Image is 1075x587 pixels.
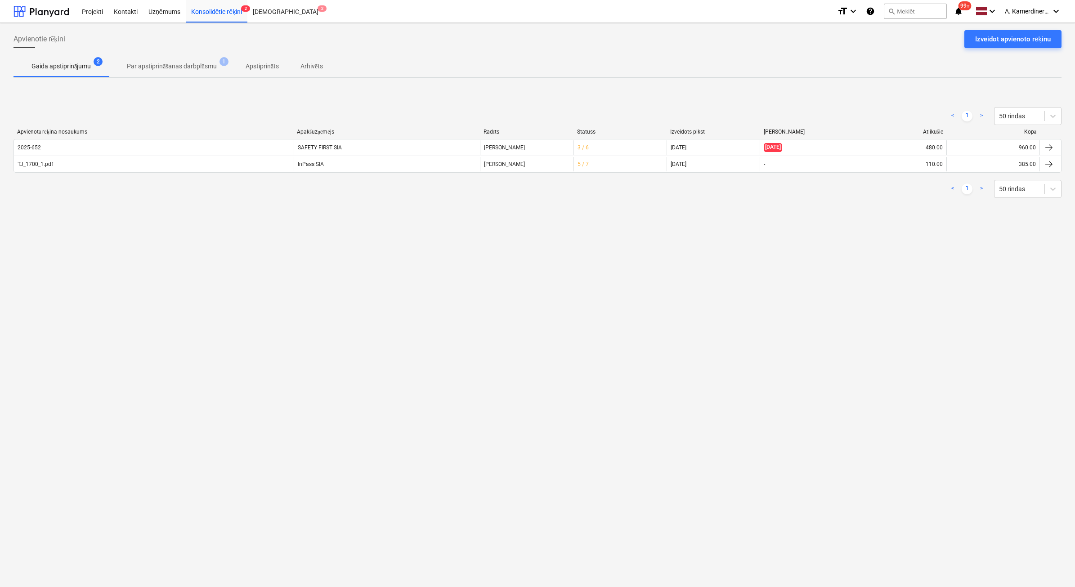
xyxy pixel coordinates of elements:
i: keyboard_arrow_down [1051,6,1062,17]
span: A. Kamerdinerovs [1005,8,1050,15]
span: 99+ [959,1,972,10]
p: Par apstiprināšanas darbplūsmu [127,62,217,71]
a: Next page [976,111,987,121]
div: [DATE] [671,144,686,151]
i: format_size [837,6,848,17]
div: SAFETY FIRST SIA [294,140,480,155]
div: Apvienotā rēķina nosaukums [17,129,290,135]
div: Radīts [484,129,569,135]
span: 2 [241,5,250,12]
div: Izveidots plkst [670,129,756,135]
p: Arhivēts [300,62,323,71]
div: 385.00 [1019,161,1036,167]
div: [DATE] [671,161,686,167]
span: [DATE] [764,143,782,152]
span: search [888,8,895,15]
a: Previous page [947,184,958,194]
i: keyboard_arrow_down [987,6,998,17]
div: Kopā [950,129,1036,135]
div: 960.00 [1019,144,1036,151]
a: Next page [976,184,987,194]
p: Apstiprināts [246,62,279,71]
p: Gaida apstiprinājumu [31,62,91,71]
span: 3 / 6 [578,144,589,151]
button: Meklēt [884,4,947,19]
div: Atlikušie [857,129,943,135]
span: 1 [219,57,228,66]
div: [PERSON_NAME] [480,157,573,171]
i: keyboard_arrow_down [848,6,859,17]
a: Previous page [947,111,958,121]
span: Apvienotie rēķini [13,34,65,45]
div: [PERSON_NAME] [480,140,573,155]
div: [PERSON_NAME] [764,129,850,135]
div: 480.00 [926,144,943,151]
a: Page 1 is your current page [962,111,972,121]
span: 5 / 7 [578,161,589,167]
div: 110.00 [926,161,943,167]
span: 2 [318,5,327,12]
div: Izveidot apvienoto rēķinu [975,33,1051,45]
div: Statuss [577,129,663,135]
button: Izveidot apvienoto rēķinu [964,30,1062,48]
i: notifications [954,6,963,17]
div: InPass SIA [294,157,480,171]
i: Zināšanu pamats [866,6,875,17]
div: TJ_1700_1.pdf [18,161,53,167]
a: Page 1 is your current page [962,184,972,194]
span: 2 [94,57,103,66]
div: 2025-652 [18,144,41,151]
div: - [760,157,853,171]
iframe: Chat Widget [1030,544,1075,587]
div: Apakšuzņēmējs [297,129,476,135]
